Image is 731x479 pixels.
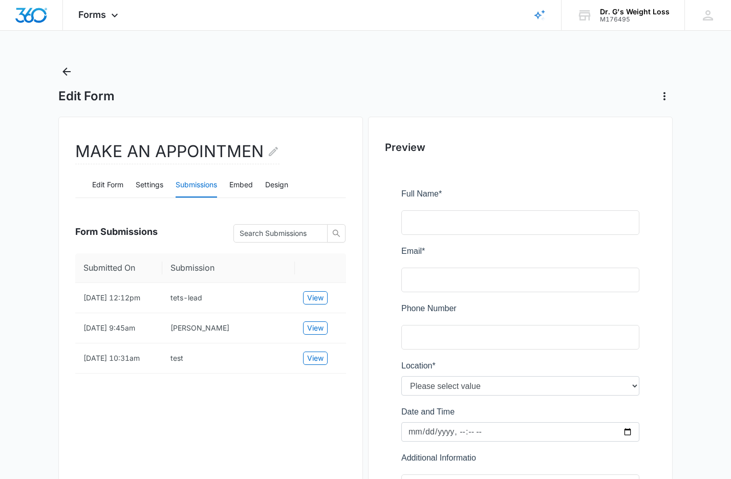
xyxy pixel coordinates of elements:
[303,352,328,365] button: View
[75,313,162,343] td: [DATE] 9:45am
[75,139,279,164] h2: MAKE AN APPOINTMEN
[162,343,295,374] td: test
[58,63,75,80] button: Back
[75,283,162,313] td: [DATE] 12:12pm
[75,253,162,283] th: Submitted On
[176,173,217,198] button: Submissions
[92,173,123,198] button: Edit Form
[267,139,279,164] button: Edit Form Name
[75,225,158,238] span: Form Submissions
[83,262,146,274] span: Submitted On
[202,316,333,346] iframe: reCAPTCHA
[307,292,324,303] span: View
[327,224,346,243] button: search
[136,173,163,198] button: Settings
[600,16,670,23] div: account id
[7,326,104,335] span: BOOK AN APPOINTMENT
[385,140,656,155] h2: Preview
[600,8,670,16] div: account name
[162,253,295,283] th: Submission
[229,173,253,198] button: Embed
[303,291,328,304] button: View
[78,9,106,20] span: Forms
[328,229,345,237] span: search
[240,228,313,239] input: Search Submissions
[307,322,324,334] span: View
[75,343,162,374] td: [DATE] 10:31am
[656,88,673,104] button: Actions
[303,321,328,335] button: View
[58,89,115,104] h1: Edit Form
[307,353,324,364] span: View
[162,313,295,343] td: Patricia
[162,283,295,313] td: tets-lead
[265,173,288,198] button: Design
